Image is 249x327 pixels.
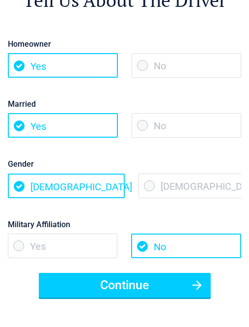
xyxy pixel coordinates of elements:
span: Yes [8,113,118,138]
span: No [132,113,241,138]
label: Gender [8,157,241,171]
button: Continue [39,273,211,297]
span: Yes [8,234,117,258]
span: Yes [8,53,118,78]
span: [DEMOGRAPHIC_DATA] [8,174,125,198]
span: No [131,234,241,258]
span: No [132,53,241,78]
label: Homeowner [8,37,241,51]
label: Military Affiliation [8,218,241,231]
label: Married [8,97,241,111]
